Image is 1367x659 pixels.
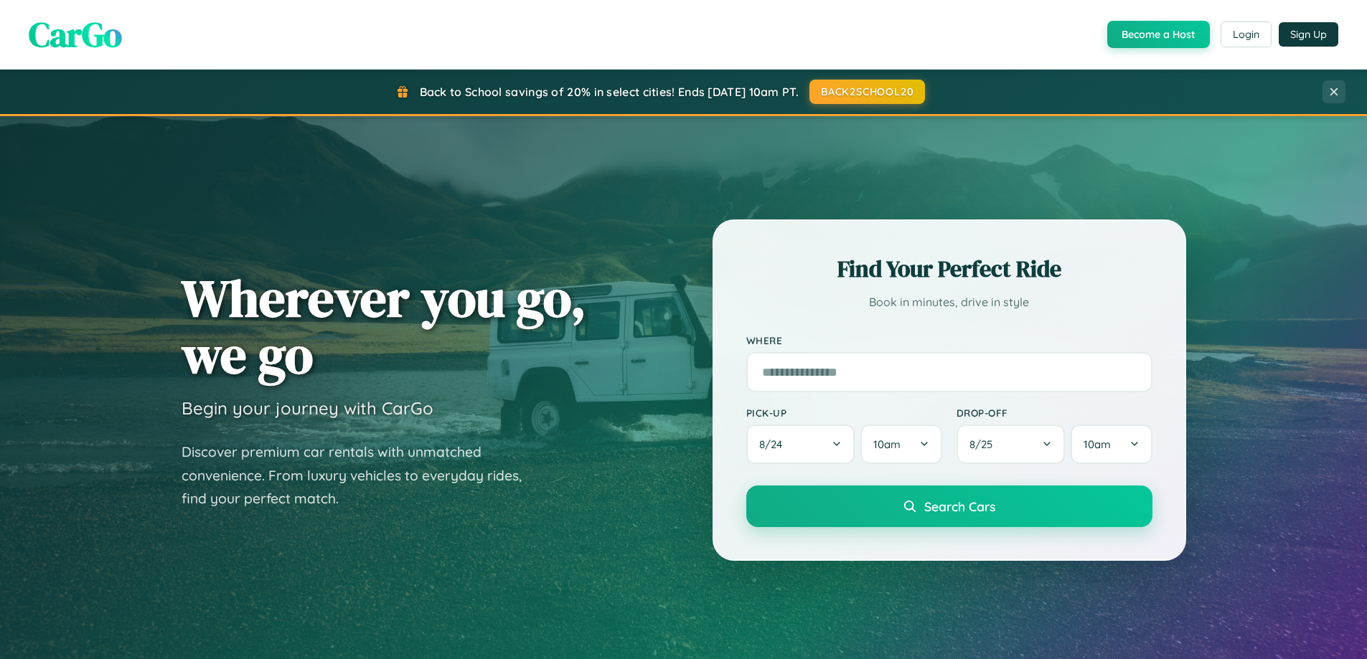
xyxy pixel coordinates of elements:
p: Discover premium car rentals with unmatched convenience. From luxury vehicles to everyday rides, ... [182,440,540,511]
button: 10am [1071,425,1152,464]
h2: Find Your Perfect Ride [746,253,1152,285]
span: Search Cars [924,498,995,514]
p: Book in minutes, drive in style [746,292,1152,313]
span: CarGo [29,11,122,58]
span: 10am [873,437,901,451]
span: 10am [1084,437,1111,451]
button: Sign Up [1279,22,1338,47]
button: Search Cars [746,485,1152,527]
label: Where [746,334,1152,346]
button: 10am [860,425,941,464]
label: Pick-up [746,407,942,419]
span: Back to School savings of 20% in select cities! Ends [DATE] 10am PT. [420,85,799,99]
span: 8 / 24 [759,437,789,451]
button: 8/24 [746,425,855,464]
button: Become a Host [1107,21,1210,48]
button: Login [1221,22,1272,47]
h1: Wherever you go, we go [182,270,586,383]
span: 8 / 25 [969,437,1000,451]
button: BACK2SCHOOL20 [809,80,925,104]
button: 8/25 [957,425,1066,464]
label: Drop-off [957,407,1152,419]
h3: Begin your journey with CarGo [182,397,433,419]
